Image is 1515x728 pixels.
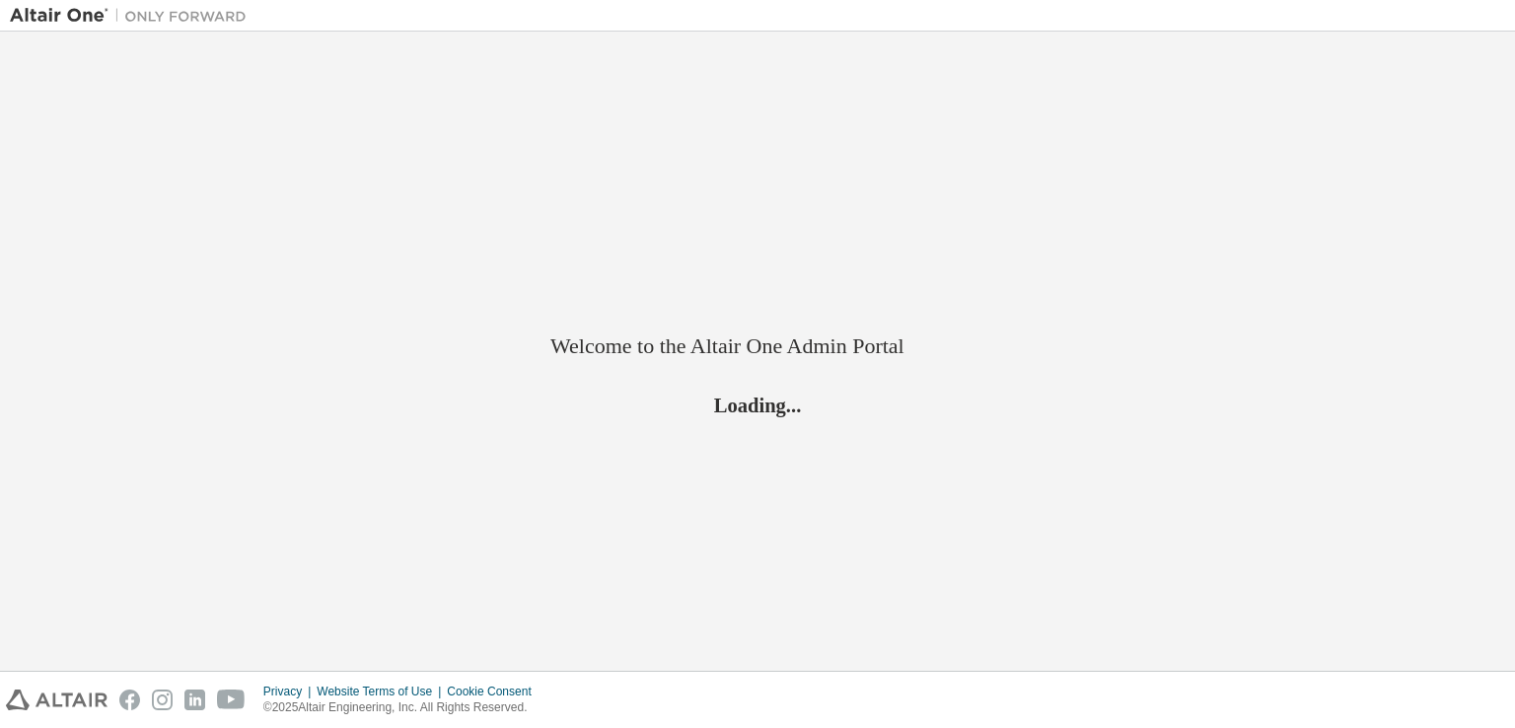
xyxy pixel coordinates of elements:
div: Website Terms of Use [317,684,447,699]
img: instagram.svg [152,690,173,710]
h2: Loading... [550,393,965,418]
div: Cookie Consent [447,684,542,699]
div: Privacy [263,684,317,699]
img: linkedin.svg [184,690,205,710]
p: © 2025 Altair Engineering, Inc. All Rights Reserved. [263,699,543,716]
img: altair_logo.svg [6,690,108,710]
h2: Welcome to the Altair One Admin Portal [550,332,965,360]
img: Altair One [10,6,256,26]
img: youtube.svg [217,690,246,710]
img: facebook.svg [119,690,140,710]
